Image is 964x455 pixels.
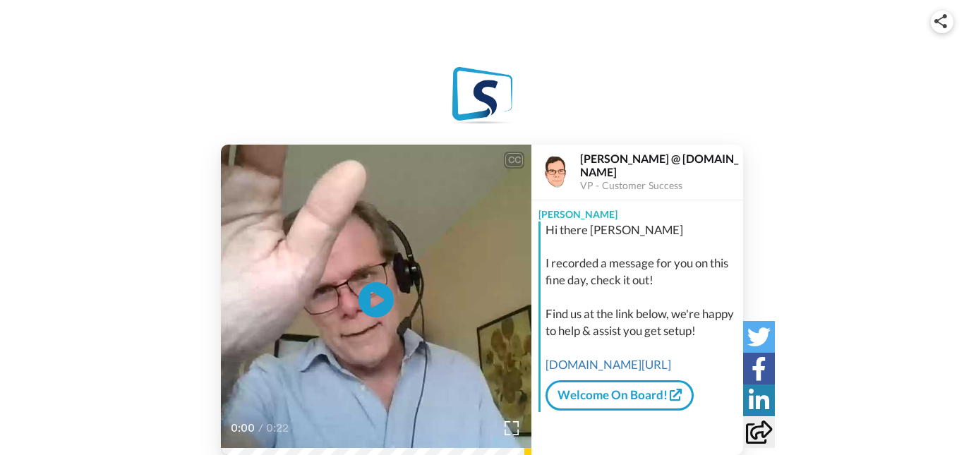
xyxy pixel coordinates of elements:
span: / [258,420,263,437]
img: ic_share.svg [934,14,947,28]
div: CC [505,153,523,167]
img: Profile Image [539,155,573,189]
div: VP - Customer Success [580,180,742,192]
img: StealthSeminar logo [452,67,512,123]
a: Welcome On Board! [546,380,694,410]
div: [PERSON_NAME] [531,200,743,222]
div: [PERSON_NAME] @ [DOMAIN_NAME] [580,152,742,178]
div: Hi there [PERSON_NAME] I recorded a message for you on this fine day, check it out! Find us at th... [546,222,740,374]
a: [DOMAIN_NAME][URL] [546,357,671,372]
span: 0:00 [231,420,255,437]
img: Full screen [505,421,519,435]
span: 0:22 [266,420,291,437]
